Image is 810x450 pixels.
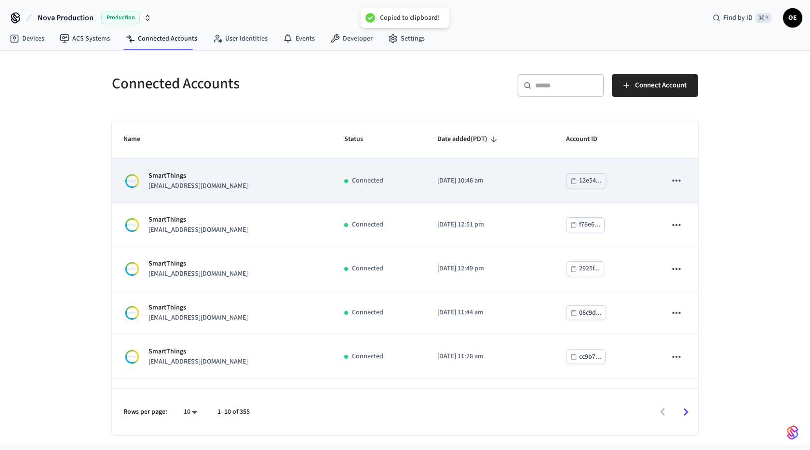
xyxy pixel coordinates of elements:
[612,74,698,97] button: Connect Account
[123,348,141,366] img: Smartthings Logo, Square
[123,407,167,417] p: Rows per page:
[123,172,141,190] img: Smartthings Logo, Square
[123,132,153,147] span: Name
[437,220,543,230] p: [DATE] 12:51 pm
[437,176,543,186] p: [DATE] 10:46 am
[275,30,323,47] a: Events
[112,74,399,94] h5: Connected Accounts
[579,219,600,231] div: f76e6...
[148,225,248,235] p: [EMAIL_ADDRESS][DOMAIN_NAME]
[217,407,250,417] p: 1–10 of 355
[148,347,248,357] p: SmartThings
[101,12,140,24] span: Production
[148,357,248,367] p: [EMAIL_ADDRESS][DOMAIN_NAME]
[38,12,94,24] span: Nova Production
[783,8,802,28] button: OE
[123,260,141,278] img: Smartthings Logo, Square
[352,308,383,318] p: Connected
[323,30,380,47] a: Developer
[380,14,440,22] div: Copied to clipboard!
[148,269,248,279] p: [EMAIL_ADDRESS][DOMAIN_NAME]
[205,30,275,47] a: User Identities
[566,305,606,320] button: 08c9d...
[148,303,248,313] p: SmartThings
[148,171,248,181] p: SmartThings
[437,352,543,362] p: [DATE] 11:28 am
[579,175,602,187] div: 12e54...
[566,132,610,147] span: Account ID
[756,13,771,23] span: ⌘ K
[579,263,600,275] div: 2925f...
[437,132,500,147] span: Date added(PDT)
[123,304,141,322] img: Smartthings Logo, Square
[437,264,543,274] p: [DATE] 12:49 pm
[566,261,604,276] button: 2925f...
[148,181,248,191] p: [EMAIL_ADDRESS][DOMAIN_NAME]
[579,351,601,363] div: cc9b7...
[344,132,376,147] span: Status
[352,264,383,274] p: Connected
[2,30,52,47] a: Devices
[723,13,753,23] span: Find by ID
[148,313,248,323] p: [EMAIL_ADDRESS][DOMAIN_NAME]
[784,9,801,27] span: OE
[635,79,687,92] span: Connect Account
[118,30,205,47] a: Connected Accounts
[352,176,383,186] p: Connected
[380,30,432,47] a: Settings
[352,220,383,230] p: Connected
[787,425,798,440] img: SeamLogoGradient.69752ec5.svg
[148,215,248,225] p: SmartThings
[148,259,248,269] p: SmartThings
[675,401,697,423] button: Go to next page
[179,405,202,419] div: 10
[705,9,779,27] div: Find by ID⌘ K
[437,308,543,318] p: [DATE] 11:44 am
[579,307,602,319] div: 08c9d...
[123,216,141,234] img: Smartthings Logo, Square
[566,217,605,232] button: f76e6...
[352,352,383,362] p: Connected
[52,30,118,47] a: ACS Systems
[566,173,606,188] button: 12e54...
[566,349,606,364] button: cc9b7...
